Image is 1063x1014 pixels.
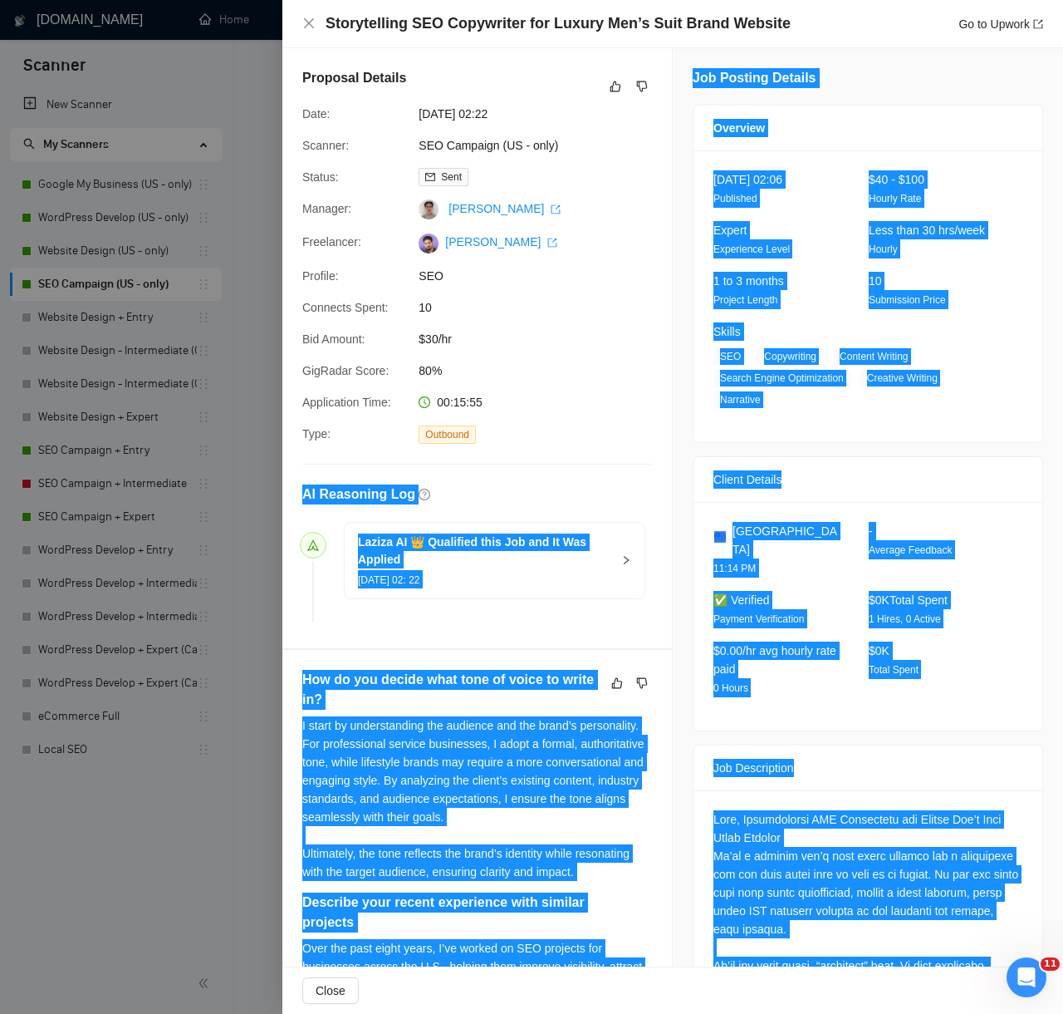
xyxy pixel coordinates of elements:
[222,519,332,585] button: Help
[632,76,652,96] button: dislike
[713,347,747,366] span: SEO
[958,17,1043,31] a: Go to Upworkexport
[1007,957,1046,997] iframe: To enrich screen reader interactions, please activate Accessibility in Grammarly extension settings
[713,457,1022,502] div: Client Details
[713,613,804,625] span: Payment Verification
[1033,19,1043,29] span: export
[757,347,823,366] span: Copywriting
[869,193,921,204] span: Hourly Rate
[302,364,389,377] span: GigRadar Score:
[713,682,748,694] span: 0 Hours
[437,396,483,409] span: 00:15:55
[448,202,561,215] a: [PERSON_NAME] export
[833,347,914,366] span: Content Writing
[610,80,621,93] span: like
[551,204,561,214] span: export
[302,202,351,215] span: Manager:
[547,238,557,248] span: export
[632,673,652,693] button: dislike
[229,27,262,60] img: Profile image for Nazar
[33,118,299,203] p: Hi [PERSON_NAME][EMAIL_ADDRESS][DOMAIN_NAME] 👋
[302,670,600,710] h5: How do you decide what tone of voice to write in?
[302,17,316,31] button: Close
[869,173,924,186] span: $40 - $100
[611,677,623,690] span: like
[138,560,195,572] span: Messages
[358,574,419,586] span: [DATE] 02: 22
[869,593,948,607] span: $0K Total Spent
[713,224,747,237] span: Expert
[869,524,873,538] span: -
[445,235,557,249] a: [PERSON_NAME] export
[869,664,918,676] span: Total Spent
[263,560,290,572] span: Help
[419,362,668,380] span: 80%
[419,426,476,444] span: Outbound
[316,982,345,1000] span: Close
[713,294,777,306] span: Project Length
[17,252,316,315] div: Send us a messageWe typically reply in under a minute
[326,13,791,34] h4: Storytelling SEO Copywriter for Luxury Men’s Suit Brand Website
[869,224,985,237] span: Less than 30 hrs/week
[302,427,331,441] span: Type:
[713,563,756,574] span: 11:14 PM
[713,244,790,255] span: Experience Level
[33,203,299,231] p: How can we help?
[358,534,611,569] h5: Laziza AI 👑 Qualified this Job and It Was Applied
[869,644,889,657] span: $0K
[713,325,741,338] span: Skills
[34,505,278,522] div: Sardor AI Prompt Library
[37,560,74,572] span: Home
[24,331,308,364] button: Search for help
[713,391,767,409] span: Narrative
[714,531,726,543] img: 🇺🇸
[425,172,435,182] span: mail
[713,193,757,204] span: Published
[302,716,652,881] div: I start by understanding the audience and the brand’s personality. For professional service busin...
[302,139,349,152] span: Scanner:
[869,294,946,306] span: Submission Price
[302,893,600,933] h5: Describe your recent experience with similar projects
[302,332,365,346] span: Bid Amount:
[693,68,816,88] h5: Job Posting Details
[419,136,668,155] span: SEO Campaign (US - only)
[713,369,850,387] span: Search Engine Optimization
[302,485,415,505] h5: AI Reasoning Log
[605,76,625,96] button: like
[419,330,668,348] span: $30/hr
[34,266,277,283] div: Send us a message
[732,522,842,559] span: [GEOGRAPHIC_DATA]
[419,489,430,500] span: question-circle
[24,467,308,498] div: 👑 Laziza AI - Job Pre-Qualification
[621,555,631,565] span: right
[713,173,782,186] span: [DATE] 02:06
[713,119,765,137] span: Overview
[302,170,339,184] span: Status:
[419,396,430,408] span: clock-circle
[24,498,308,529] div: Sardor AI Prompt Library
[302,235,361,249] span: Freelancer:
[713,274,784,288] span: 1 to 3 months
[869,244,898,255] span: Hourly
[419,105,668,123] span: [DATE] 02:22
[24,371,308,419] div: ✅ How To: Connect your agency to [DOMAIN_NAME]
[302,301,389,314] span: Connects Spent:
[302,269,339,283] span: Profile:
[636,677,648,690] span: dislike
[110,519,221,585] button: Messages
[713,644,836,676] span: $0.00/hr avg hourly rate paid
[24,419,308,467] div: 🔠 GigRadar Search Syntax: Query Operators for Optimized Job Searches
[33,32,60,58] img: logo
[34,283,277,301] div: We typically reply in under a minute
[307,539,319,551] span: send
[302,68,406,88] h5: Proposal Details
[34,339,135,357] span: Search for help
[869,274,882,288] span: 10
[869,544,953,556] span: Average Feedback
[607,673,627,693] button: like
[636,80,648,93] span: dislike
[302,107,330,121] span: Date:
[860,369,944,387] span: Creative Writing
[198,27,231,60] img: Profile image for Sofiia
[261,27,294,60] img: Profile image for Viktor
